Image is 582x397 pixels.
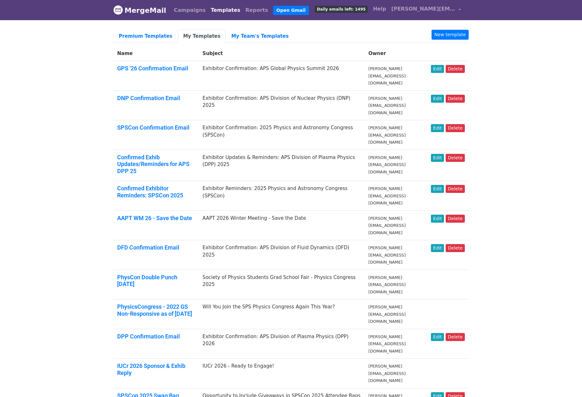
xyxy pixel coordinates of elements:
[446,244,465,252] a: Delete
[370,3,389,15] a: Help
[368,96,406,115] small: [PERSON_NAME][EMAIL_ADDRESS][DOMAIN_NAME]
[199,270,365,299] td: Society of Physics Students Grad School Fair - Physics Congress 2025
[368,216,406,235] small: [PERSON_NAME][EMAIL_ADDRESS][DOMAIN_NAME]
[446,65,465,73] a: Delete
[368,186,406,205] small: [PERSON_NAME][EMAIL_ADDRESS][DOMAIN_NAME]
[178,30,226,43] a: My Templates
[117,362,185,376] a: IUCr 2026 Sponsor & Exhib Reply
[365,46,427,61] th: Owner
[199,181,365,211] td: Exhibitor Reminders: 2025 Physics and Astronomy Congress (SPSCon)
[273,6,309,15] a: Open Gmail
[391,5,455,13] span: [PERSON_NAME][EMAIL_ADDRESS][DOMAIN_NAME]
[431,65,444,73] a: Edit
[368,245,406,265] small: [PERSON_NAME][EMAIL_ADDRESS][DOMAIN_NAME]
[199,240,365,270] td: Exhibitor Confirmation: APS Division of Fluid Dynamics (DFD) 2025
[446,95,465,103] a: Delete
[431,185,444,193] a: Edit
[199,150,365,181] td: Exhibitor Updates & Reminders: APS Division of Plasma Physics (DPP) 2025
[312,3,370,15] a: Daily emails left: 1495
[113,46,199,61] th: Name
[431,95,444,103] a: Edit
[446,215,465,223] a: Delete
[199,91,365,120] td: Exhibitor Confirmation: APS Division of Nuclear Physics (DNP) 2025
[199,329,365,359] td: Exhibitor Confirmation: APS Division of Plasma Physics (DPP) 2026
[199,46,365,61] th: Subject
[431,244,444,252] a: Edit
[432,30,469,40] a: New template
[171,4,208,17] a: Campaigns
[389,3,464,18] a: [PERSON_NAME][EMAIL_ADDRESS][DOMAIN_NAME]
[117,333,180,340] a: DPP Confirmation Email
[113,4,166,17] a: MergeMail
[446,185,465,193] a: Delete
[368,305,406,324] small: [PERSON_NAME][EMAIL_ADDRESS][DOMAIN_NAME]
[117,95,180,101] a: DNP Confirmation Email
[315,6,368,13] span: Daily emails left: 1495
[117,215,192,221] a: AAPT WM 26 - Save the Date
[117,274,177,288] a: PhysCon Double Punch [DATE]
[208,4,243,17] a: Templates
[117,124,190,131] a: SPSCon Confirmation Email
[226,30,294,43] a: My Team's Templates
[431,333,444,341] a: Edit
[368,275,406,294] small: [PERSON_NAME][EMAIL_ADDRESS][DOMAIN_NAME]
[446,154,465,162] a: Delete
[199,299,365,329] td: Will You Join the SPS Physics Congress Again This Year?
[446,124,465,132] a: Delete
[446,333,465,341] a: Delete
[117,244,179,251] a: DFD Confirmation Email
[368,66,406,85] small: [PERSON_NAME][EMAIL_ADDRESS][DOMAIN_NAME]
[199,359,365,388] td: IUCr 2026 - Ready to Engage!
[199,210,365,240] td: AAPT 2026 Winter Meeting - Save the Date
[431,215,444,223] a: Edit
[368,155,406,174] small: [PERSON_NAME][EMAIL_ADDRESS][DOMAIN_NAME]
[117,303,192,317] a: PhysicsCongress - 2022 GS Non-Responsive as of [DATE]
[368,364,406,383] small: [PERSON_NAME][EMAIL_ADDRESS][DOMAIN_NAME]
[368,334,406,353] small: [PERSON_NAME][EMAIL_ADDRESS][DOMAIN_NAME]
[113,30,178,43] a: Premium Templates
[243,4,271,17] a: Reports
[199,61,365,91] td: Exhibitor Confirmation: APS Global Physics Summit 2026
[117,65,188,72] a: GPS '26 Confirmation Email
[113,5,123,15] img: MergeMail logo
[431,154,444,162] a: Edit
[199,120,365,150] td: Exhibitor Confirmation: 2025 Physics and Astronomy Congress (SPSCon)
[117,154,190,174] a: Confirmed Exhib Updates/Reminders for APS DPP 25
[431,124,444,132] a: Edit
[117,185,183,199] a: Confirmed Exhibitor Reminders: SPSCon 2025
[368,125,406,145] small: [PERSON_NAME][EMAIL_ADDRESS][DOMAIN_NAME]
